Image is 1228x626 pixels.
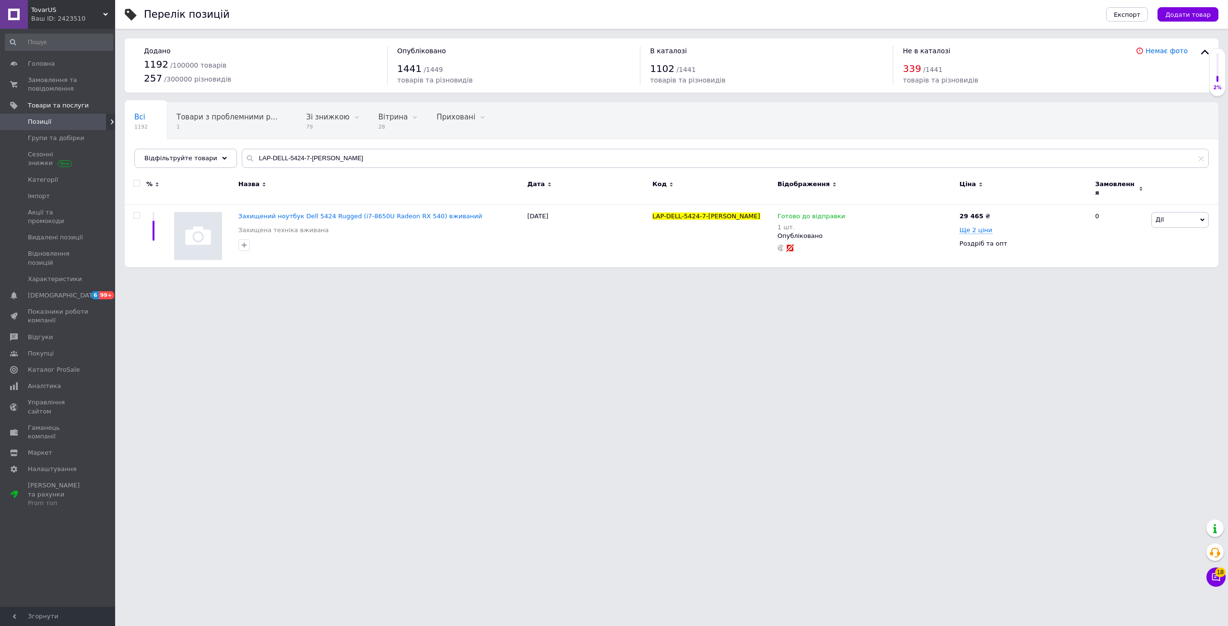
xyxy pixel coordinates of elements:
[28,118,51,126] span: Позиції
[397,76,472,84] span: товарів та різновидів
[144,154,217,162] span: Відфільтруйте товари
[28,150,89,167] span: Сезонні знижки
[28,449,52,457] span: Маркет
[144,47,170,55] span: Додано
[28,176,58,184] span: Категорії
[144,72,162,84] span: 257
[28,208,89,225] span: Акції та промокоди
[238,226,329,235] a: Захищена техніка вживана
[5,34,113,51] input: Пошук
[28,192,50,201] span: Імпорт
[134,123,148,130] span: 1192
[1165,11,1211,18] span: Додати товар
[242,149,1209,168] input: Пошук по назві позиції, артикулу і пошуковим запитам
[527,180,545,189] span: Дата
[397,47,446,55] span: Опубліковано
[652,213,760,220] span: LAP-DELL-5424-7-[PERSON_NAME]
[778,213,845,223] span: Готово до відправки
[28,499,89,508] div: Prom топ
[306,123,349,130] span: 79
[28,333,53,342] span: Відгуки
[28,465,77,473] span: Налаштування
[1095,180,1136,197] span: Замовлення
[1114,11,1141,18] span: Експорт
[28,291,99,300] span: [DEMOGRAPHIC_DATA]
[238,180,260,189] span: Назва
[238,213,482,220] a: Захищений ноутбук Dell 5424 Rugged (i7-8650U Radeon RX 540) вживаний
[28,134,84,142] span: Групи та добірки
[1156,216,1164,223] span: Дії
[28,424,89,441] span: Гаманець компанії
[650,47,687,55] span: В каталозі
[1145,47,1188,55] a: Немає фото
[134,149,184,158] span: Опубліковані
[146,180,153,189] span: %
[134,113,145,121] span: Всі
[28,398,89,415] span: Управління сайтом
[1157,7,1218,22] button: Додати товар
[676,66,696,73] span: / 1441
[903,47,950,55] span: Не в каталозі
[91,291,99,299] span: 6
[923,66,943,73] span: / 1441
[650,63,674,74] span: 1102
[1210,84,1225,91] div: 2%
[170,61,226,69] span: / 100000 товарів
[778,232,955,240] div: Опубліковано
[437,113,475,121] span: Приховані
[164,75,231,83] span: / 300000 різновидів
[778,224,845,231] div: 1 шт.
[959,213,983,220] b: 29 465
[28,382,61,390] span: Аналітика
[903,63,921,74] span: 339
[28,233,83,242] span: Видалені позиції
[144,59,168,70] span: 1192
[959,180,976,189] span: Ціна
[1206,567,1226,587] button: Чат з покупцем18
[28,307,89,325] span: Показники роботи компанії
[28,76,89,93] span: Замовлення та повідомлення
[959,226,992,234] span: Ще 2 ціни
[424,66,443,73] span: / 1449
[99,291,115,299] span: 99+
[778,180,830,189] span: Відображення
[306,113,349,121] span: Зі знижкою
[650,76,725,84] span: товарів та різновидів
[1106,7,1148,22] button: Експорт
[174,212,222,260] img: Защищенный ноутбук Dell 5424 Rugged (i7-8650U Radeon RX 540) б/у
[397,63,422,74] span: 1441
[31,14,115,23] div: Ваш ID: 2423510
[177,113,277,121] span: Товари з проблемними р...
[28,349,54,358] span: Покупці
[378,113,408,121] span: Вітрина
[652,180,667,189] span: Код
[378,123,408,130] span: 28
[28,275,82,283] span: Характеристики
[959,239,1087,248] div: Роздріб та опт
[28,101,89,110] span: Товари та послуги
[144,10,230,20] div: Перелік позицій
[525,205,650,268] div: [DATE]
[28,366,80,374] span: Каталог ProSale
[903,76,978,84] span: товарів та різновидів
[28,481,89,508] span: [PERSON_NAME] та рахунки
[28,249,89,267] span: Відновлення позицій
[177,123,277,130] span: 1
[28,59,55,68] span: Головна
[1089,205,1149,268] div: 0
[959,212,990,221] div: ₴
[1215,567,1226,577] span: 18
[31,6,103,14] span: TovarUS
[167,103,296,139] div: Товари з проблемними різновидами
